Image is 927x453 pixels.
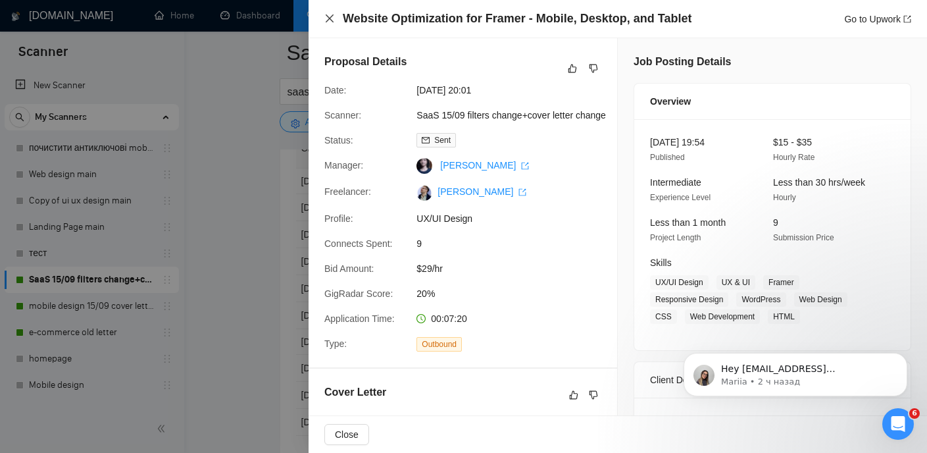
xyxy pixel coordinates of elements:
span: like [569,390,578,400]
button: Close [324,13,335,24]
span: Intermediate [650,177,701,188]
span: Scanner: [324,110,361,120]
span: SaaS 15/09 filters change+cover letter change [416,108,614,122]
button: like [566,387,582,403]
span: Web Design [794,292,847,307]
span: 9 [773,217,778,228]
iframe: Intercom notifications сообщение [664,325,927,417]
span: export [518,188,526,196]
span: clock-circle [416,314,426,323]
iframe: Intercom live chat [882,408,914,440]
span: Manager: [324,160,363,171]
span: export [521,162,529,170]
span: Close [335,427,359,442]
span: Hourly Rate [773,153,814,162]
h5: Job Posting Details [634,54,731,70]
img: c1OJkIx-IadjRms18ePMftOofhKLVhqZZQLjKjBy8mNgn5WQQo-UtPhwQ197ONuZaa [416,185,432,201]
button: like [564,61,580,76]
span: Hourly [773,193,796,202]
span: $29/hr [416,261,614,276]
span: Application Time: [324,313,395,324]
span: Bid Amount: [324,263,374,274]
a: [PERSON_NAME] export [440,160,529,171]
button: dislike [586,387,601,403]
span: 9 [416,236,614,251]
span: Profile: [324,213,353,224]
button: dislike [586,61,601,76]
h5: Cover Letter [324,385,386,400]
span: HTML [768,309,800,324]
span: [DATE] 20:01 [416,83,614,97]
span: Submission Price [773,233,834,242]
span: Responsive Design [650,292,728,307]
span: UX & UI [716,275,755,290]
span: Freelancer: [324,186,371,197]
span: Less than 1 month [650,217,726,228]
span: 6 [909,408,920,419]
h4: Website Optimization for Framer - Mobile, Desktop, and Tablet [343,11,691,27]
span: mail [422,136,430,144]
span: Project Length [650,233,701,242]
span: Overview [650,94,691,109]
span: Connects Spent: [324,238,393,249]
span: dislike [589,390,598,400]
span: export [903,15,911,23]
span: WordPress [736,292,786,307]
span: Skills [650,257,672,268]
span: Web Development [685,309,761,324]
span: dislike [589,63,598,74]
span: $15 - $35 [773,137,812,147]
a: Go to Upworkexport [844,14,911,24]
span: Published [650,153,685,162]
span: Status: [324,135,353,146]
span: 20% [416,286,614,301]
span: Experience Level [650,193,711,202]
span: UX/UI Design [650,275,709,290]
span: Type: [324,338,347,349]
span: Outbound [416,337,462,352]
span: Framer [763,275,799,290]
span: Sent [434,136,451,145]
h5: Proposal Details [324,54,407,70]
span: close [324,13,335,24]
span: CSS [650,309,677,324]
button: Close [324,424,369,445]
span: Less than 30 hrs/week [773,177,865,188]
span: like [568,63,577,74]
span: Date: [324,85,346,95]
span: GigRadar Score: [324,288,393,299]
span: 00:07:20 [431,313,467,324]
a: [PERSON_NAME] export [438,186,526,197]
span: [DATE] 19:54 [650,137,705,147]
span: UX/UI Design [416,211,614,226]
div: Client Details [650,362,895,398]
